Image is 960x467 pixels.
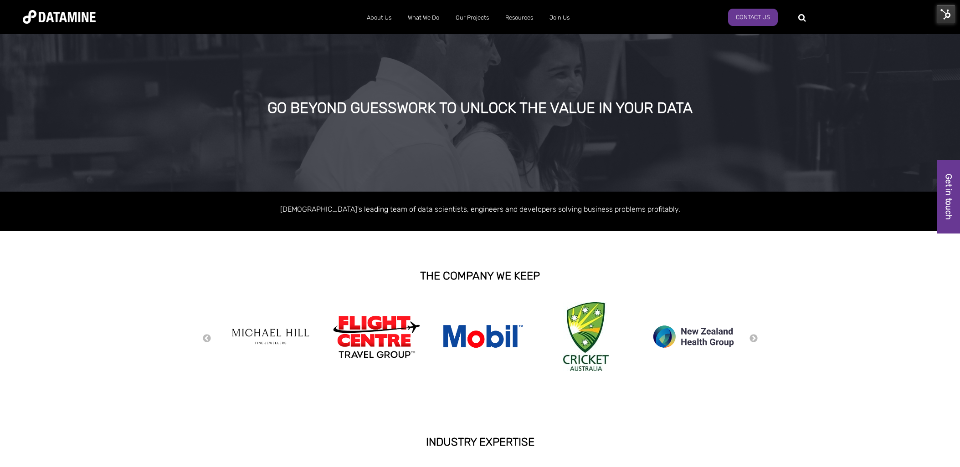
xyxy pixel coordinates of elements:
[936,5,955,24] img: HubSpot Tools Menu Toggle
[225,322,316,351] img: michael hill
[108,100,852,117] div: GO BEYOND GUESSWORK TO UNLOCK THE VALUE IN YOUR DATA
[563,302,609,371] img: Cricket Australia
[436,323,528,350] img: mobil
[23,10,96,24] img: Datamine
[202,334,211,344] button: Previous
[331,313,422,360] img: Flight Centre
[728,9,778,26] a: Contact Us
[447,6,497,30] a: Our Projects
[749,334,758,344] button: Next
[359,6,400,30] a: About Us
[497,6,541,30] a: Resources
[648,320,739,353] img: new zealand health group
[937,160,960,233] a: Get in touch
[221,203,740,215] p: [DEMOGRAPHIC_DATA]'s leading team of data scientists, engineers and developers solving business p...
[541,6,578,30] a: Join Us
[420,269,540,282] strong: THE COMPANY WE KEEP
[400,6,447,30] a: What We Do
[426,436,534,448] strong: INDUSTRY EXPERTISE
